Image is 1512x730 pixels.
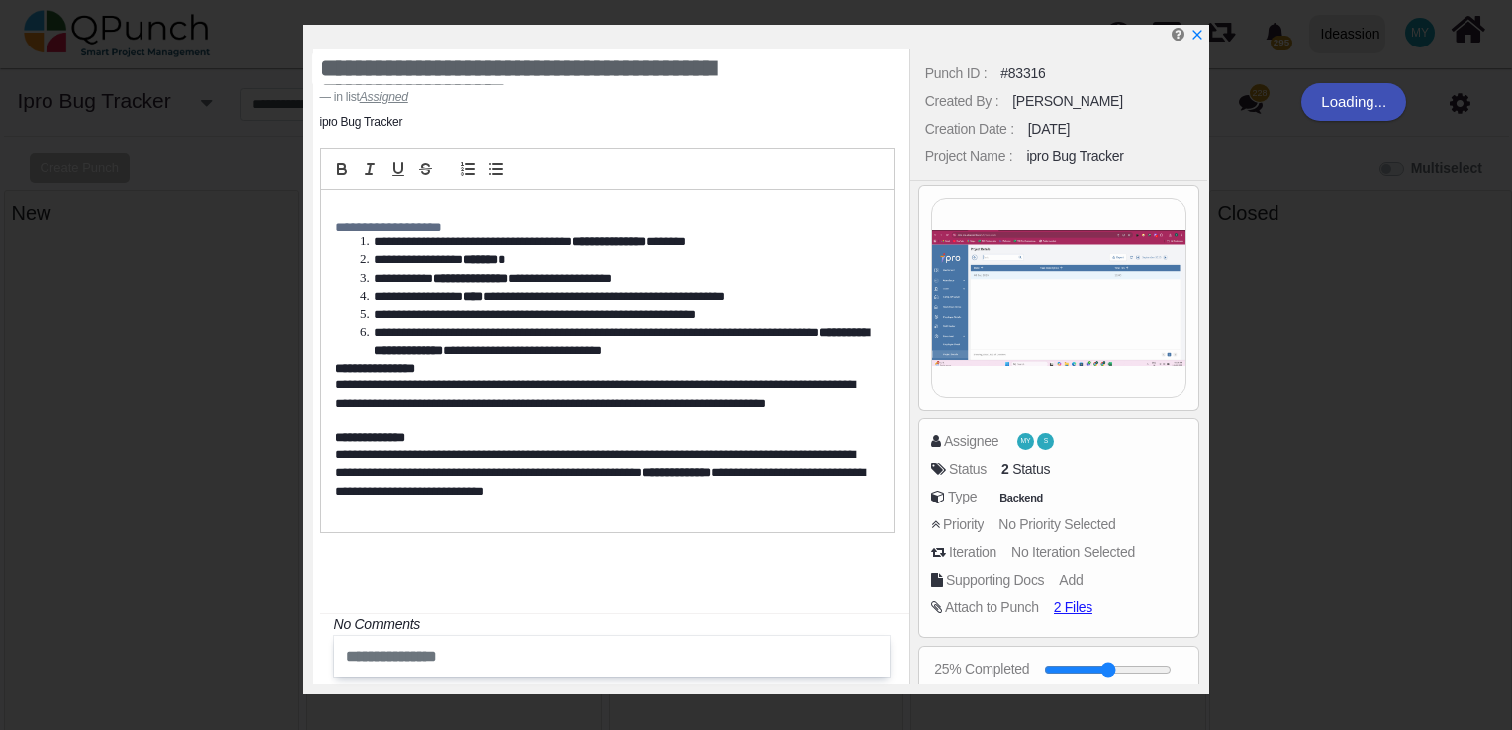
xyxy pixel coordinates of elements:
i: No Comments [334,616,420,632]
a: x [1190,27,1204,43]
svg: x [1190,28,1204,42]
li: ipro Bug Tracker [320,113,403,131]
i: Edit Punch [1172,27,1184,42]
div: Loading... [1301,83,1406,121]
